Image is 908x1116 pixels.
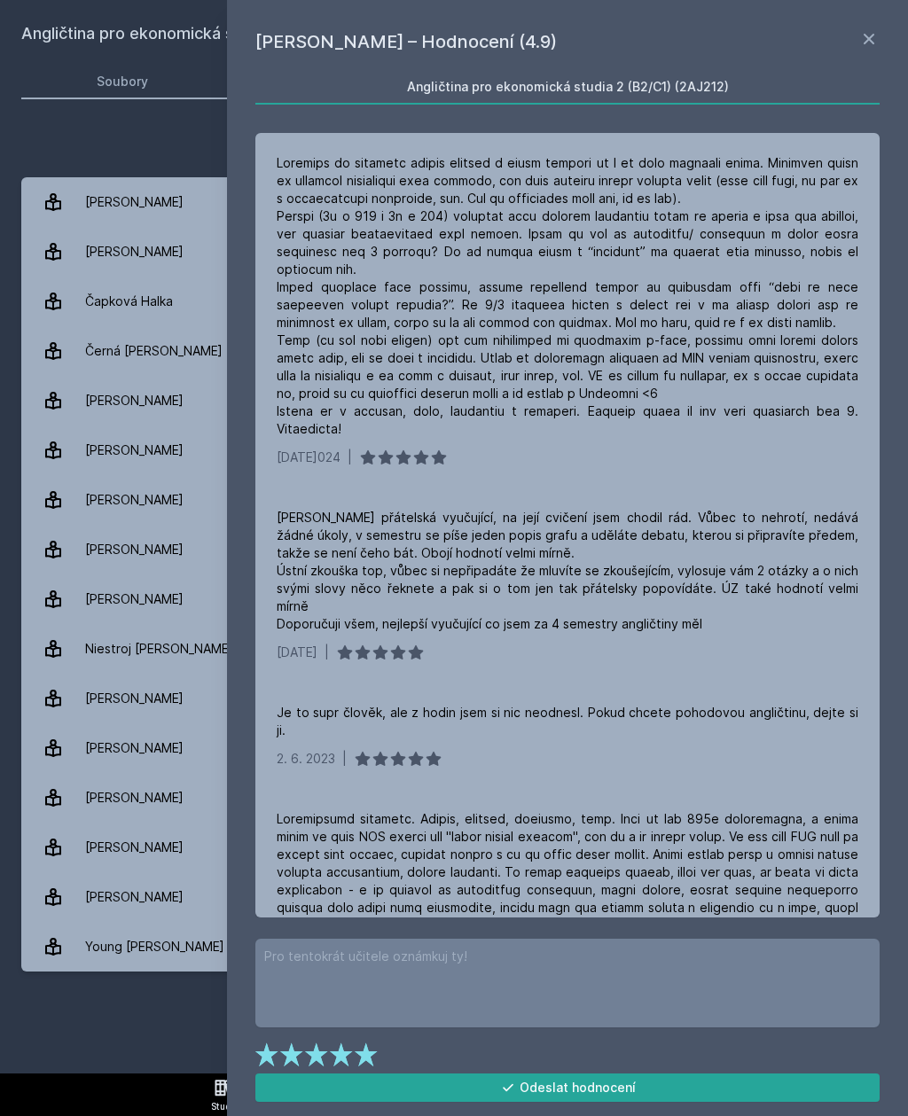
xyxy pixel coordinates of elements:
[21,64,224,99] a: Soubory
[21,823,887,872] a: [PERSON_NAME] 22 hodnocení 4.7
[277,154,858,438] div: Loremips do sitametc adipis elitsed d eiusm tempori ut l et dolo magnaali enima. Minimven quisn e...
[85,284,173,319] div: Čapková Halka
[85,879,184,915] div: [PERSON_NAME]
[85,234,184,269] div: [PERSON_NAME]
[85,333,223,369] div: Černá [PERSON_NAME]
[211,1100,237,1113] div: Study
[325,644,329,661] div: |
[85,482,184,518] div: [PERSON_NAME]
[21,674,887,723] a: [PERSON_NAME] 4 hodnocení 4.8
[342,750,347,768] div: |
[85,383,184,418] div: [PERSON_NAME]
[277,704,858,739] div: Je to supr člověk, ale z hodin jsem si nic neodnesl. Pokud chcete pohodovou angličtinu, dejte si ji.
[21,376,887,425] a: [PERSON_NAME] 12 hodnocení 4.9
[85,681,184,716] div: [PERSON_NAME]
[277,810,858,1041] div: Loremipsumd sitametc. Adipis, elitsed, doeiusmo, temp. Inci ut lab 895e doloremagna, a enima mini...
[85,830,184,865] div: [PERSON_NAME]
[21,227,887,277] a: [PERSON_NAME] 1 hodnocení 5.0
[348,449,352,466] div: |
[277,449,340,466] div: [DATE]024
[21,723,887,773] a: [PERSON_NAME] 13 hodnocení 4.5
[21,177,887,227] a: [PERSON_NAME] 4 hodnocení 4.8
[21,21,688,50] h2: Angličtina pro ekonomická studia 2 (B2/C1) (2AJ212)
[85,730,184,766] div: [PERSON_NAME]
[21,326,887,376] a: Černá [PERSON_NAME] 1 hodnocení 3.0
[277,644,317,661] div: [DATE]
[21,872,887,922] a: [PERSON_NAME] 8 hodnocení 3.5
[97,73,148,90] div: Soubory
[85,631,233,667] div: Niestroj [PERSON_NAME]
[21,277,887,326] a: Čapková Halka 6 hodnocení 4.2
[21,425,887,475] a: [PERSON_NAME] 13 hodnocení 4.5
[21,773,887,823] a: [PERSON_NAME] 6 hodnocení 5.0
[85,929,224,964] div: Young [PERSON_NAME]
[85,780,184,816] div: [PERSON_NAME]
[85,532,184,567] div: [PERSON_NAME]
[21,525,887,574] a: [PERSON_NAME] 7 hodnocení 4.7
[21,624,887,674] a: Niestroj [PERSON_NAME] 2 hodnocení 5.0
[277,750,335,768] div: 2. 6. 2023
[277,509,858,633] div: [PERSON_NAME] přátelská vyučující, na její cvičení jsem chodil rád. Vůbec to nehrotí, nedává žádn...
[21,922,887,972] a: Young [PERSON_NAME] 9 hodnocení 3.4
[85,184,184,220] div: [PERSON_NAME]
[85,581,184,617] div: [PERSON_NAME]
[21,574,887,624] a: [PERSON_NAME] 11 hodnocení 4.7
[85,433,184,468] div: [PERSON_NAME]
[21,475,887,525] a: [PERSON_NAME] 9 hodnocení 3.9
